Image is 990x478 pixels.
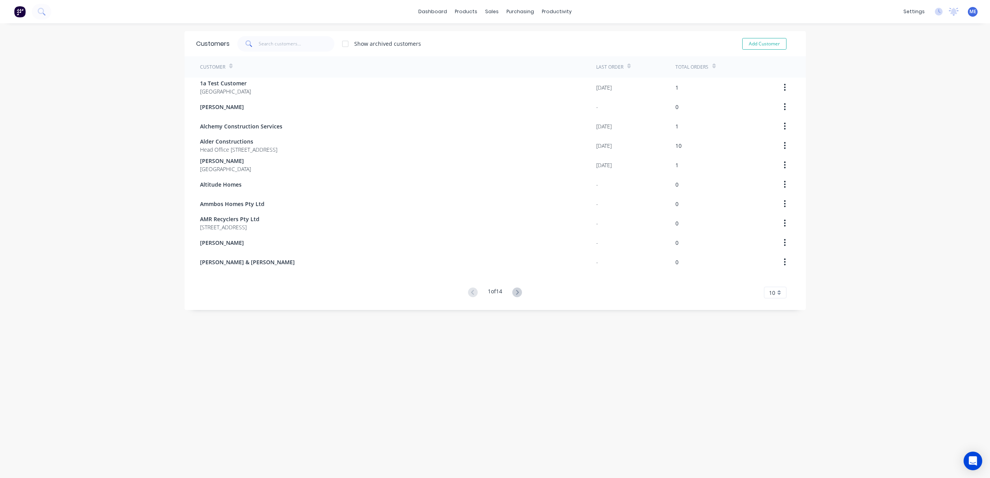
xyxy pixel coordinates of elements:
span: [PERSON_NAME] [200,157,251,165]
div: 1 [675,161,679,169]
div: products [451,6,481,17]
div: 0 [675,258,679,266]
div: purchasing [503,6,538,17]
div: sales [481,6,503,17]
div: 1 [675,122,679,130]
span: Altitude Homes [200,180,242,189]
span: 10 [769,289,775,297]
div: - [596,219,598,227]
div: 1 of 14 [488,287,502,298]
span: 1a Test Customer [200,79,251,87]
div: - [596,200,598,208]
span: [GEOGRAPHIC_DATA] [200,165,251,173]
div: 0 [675,200,679,208]
span: [STREET_ADDRESS] [200,223,259,231]
div: [DATE] [596,122,612,130]
div: 0 [675,239,679,247]
img: Factory [14,6,26,17]
span: ME [969,8,976,15]
span: [PERSON_NAME] [200,239,244,247]
div: [DATE] [596,161,612,169]
div: Last Order [596,64,623,71]
input: Search customers... [259,36,334,52]
div: 10 [675,142,682,150]
div: Total Orders [675,64,708,71]
span: Alder Constructions [200,137,277,145]
span: [PERSON_NAME] & [PERSON_NAME] [200,258,295,266]
div: settings [900,6,929,17]
div: [DATE] [596,83,612,92]
span: AMR Recyclers Pty Ltd [200,215,259,223]
div: 0 [675,219,679,227]
div: 1 [675,83,679,92]
div: 0 [675,180,679,189]
span: Ammbos Homes Pty Ltd [200,200,264,208]
div: Customers [196,39,230,48]
div: Customer [200,64,225,71]
span: Alchemy Construction Services [200,122,282,130]
div: Open Intercom Messenger [964,452,982,470]
button: Add Customer [742,38,786,50]
div: [DATE] [596,142,612,150]
span: [PERSON_NAME] [200,103,244,111]
div: productivity [538,6,576,17]
span: Head Office [STREET_ADDRESS] [200,145,277,154]
span: [GEOGRAPHIC_DATA] [200,87,251,95]
a: dashboard [414,6,451,17]
div: 0 [675,103,679,111]
div: - [596,258,598,266]
div: Show archived customers [354,40,421,48]
div: - [596,239,598,247]
div: - [596,180,598,189]
div: - [596,103,598,111]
